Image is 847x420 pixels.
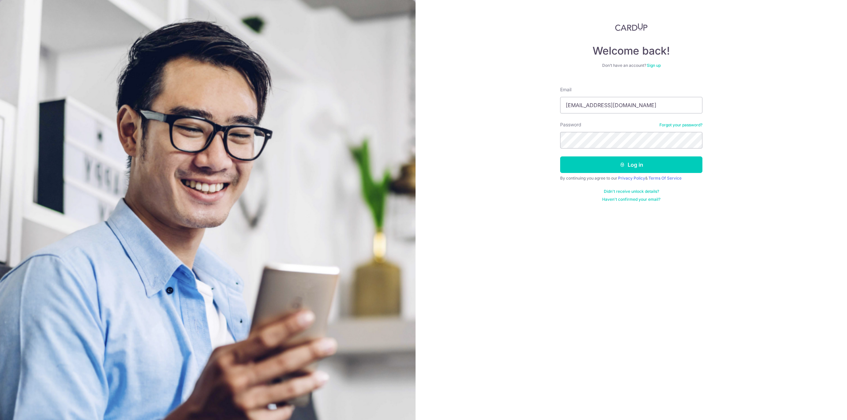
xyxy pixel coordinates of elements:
[615,23,647,31] img: CardUp Logo
[647,63,661,68] a: Sign up
[648,176,682,181] a: Terms Of Service
[602,197,660,202] a: Haven't confirmed your email?
[560,86,571,93] label: Email
[560,156,702,173] button: Log in
[560,176,702,181] div: By continuing you agree to our &
[659,122,702,128] a: Forgot your password?
[560,121,581,128] label: Password
[560,97,702,113] input: Enter your Email
[604,189,659,194] a: Didn't receive unlock details?
[618,176,645,181] a: Privacy Policy
[560,44,702,58] h4: Welcome back!
[560,63,702,68] div: Don’t have an account?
